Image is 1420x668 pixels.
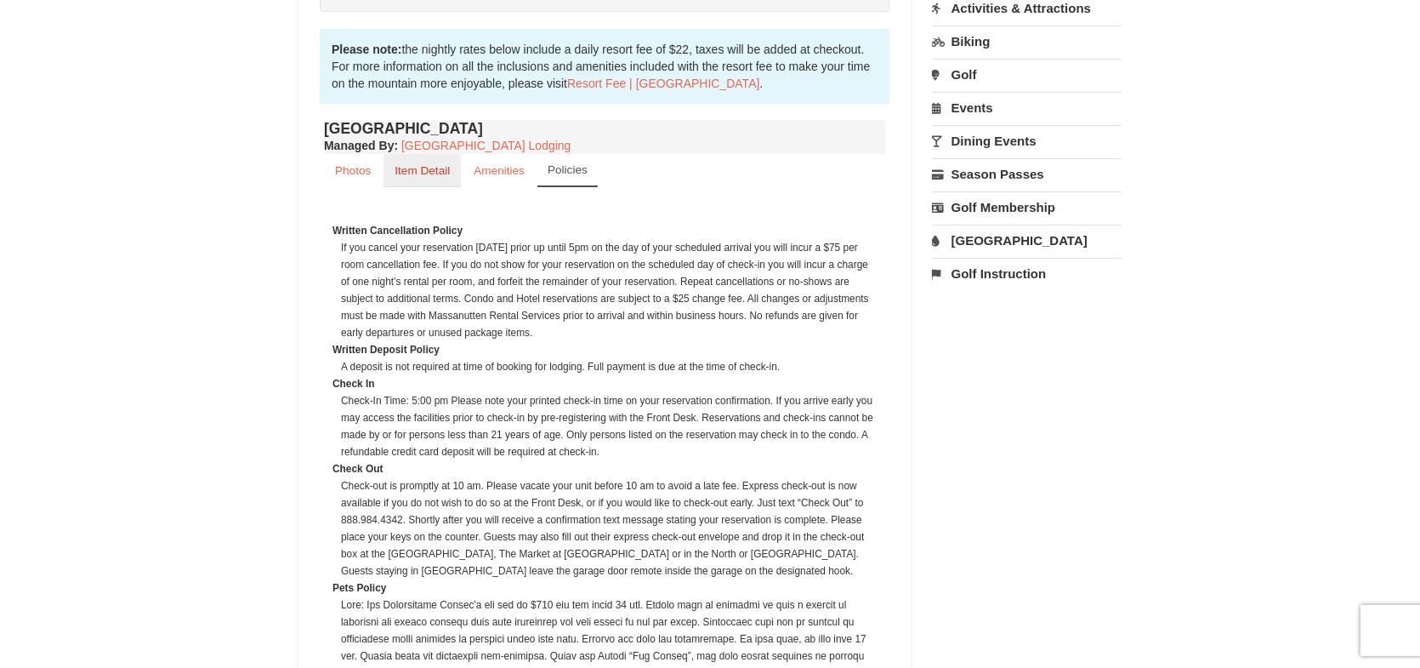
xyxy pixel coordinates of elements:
dt: Check In [332,375,877,392]
a: Golf Instruction [932,258,1122,289]
dd: Check-In Time: 5:00 pm Please note your printed check-in time on your reservation confirmation. I... [341,392,877,460]
dt: Check Out [332,460,877,477]
a: Season Passes [932,158,1122,190]
a: Policies [537,154,598,187]
a: Biking [932,26,1122,57]
div: the nightly rates below include a daily resort fee of $22, taxes will be added at checkout. For m... [320,29,889,104]
dd: If you cancel your reservation [DATE] prior up until 5pm on the day of your scheduled arrival you... [341,239,877,341]
strong: : [324,139,398,152]
small: Photos [335,164,371,177]
dt: Written Cancellation Policy [332,222,877,239]
a: Amenities [463,154,536,187]
a: [GEOGRAPHIC_DATA] [932,225,1122,256]
a: Golf Membership [932,191,1122,223]
dd: Check-out is promptly at 10 am. Please vacate your unit before 10 am to avoid a late fee. Express... [341,477,877,580]
small: Item Detail [395,164,450,177]
dt: Written Deposit Policy [332,341,877,358]
small: Policies [548,163,588,176]
a: Dining Events [932,125,1122,157]
a: [GEOGRAPHIC_DATA] Lodging [401,139,571,152]
span: Managed By [324,139,394,152]
h4: [GEOGRAPHIC_DATA] [324,120,885,137]
small: Amenities [474,164,525,177]
a: Photos [324,154,382,187]
dd: A deposit is not required at time of booking for lodging. Full payment is due at the time of chec... [341,358,877,375]
a: Item Detail [383,154,461,187]
a: Events [932,92,1122,123]
dt: Pets Policy [332,580,877,597]
a: Golf [932,59,1122,90]
strong: Please note: [332,43,401,56]
a: Resort Fee | [GEOGRAPHIC_DATA] [567,77,759,90]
